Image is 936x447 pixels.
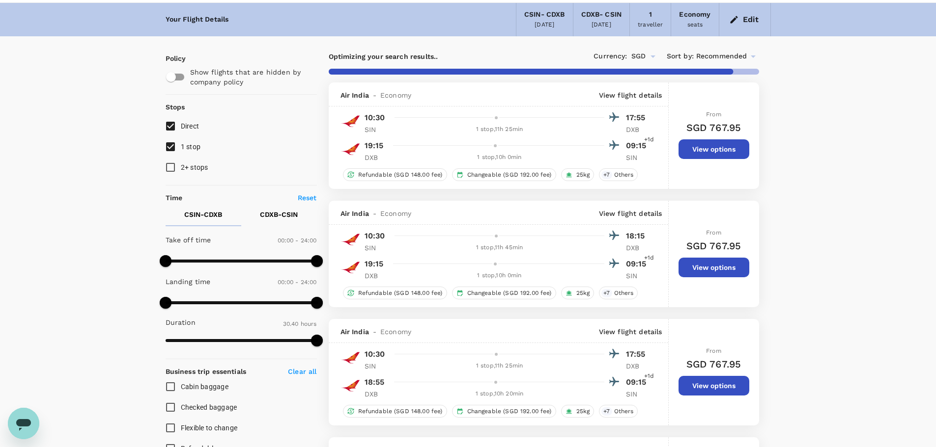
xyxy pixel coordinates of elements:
p: View flight details [599,209,662,218]
p: Optimizing your search results.. [329,52,544,61]
span: Air India [340,209,369,218]
div: 1 stop , 10h 0min [395,271,604,281]
div: 25kg [561,287,595,299]
p: Clear all [288,367,316,376]
div: seats [687,20,703,30]
div: CSIN - CDXB [524,9,565,20]
span: - [369,327,380,337]
p: 18:15 [626,230,651,242]
div: 1 [649,9,652,20]
button: View options [679,139,749,159]
img: AI [340,111,360,131]
span: Economy [380,209,411,218]
span: +1d [644,371,654,381]
iframe: Button to launch messaging window [8,408,39,439]
h6: SGD 767.95 [686,356,741,372]
p: SIN [626,271,651,281]
span: Flexible to change [181,424,238,432]
p: 09:15 [626,140,651,152]
div: 1 stop , 10h 20min [395,389,604,399]
div: Economy [679,9,710,20]
div: Refundable (SGD 148.00 fee) [343,287,447,299]
span: Sort by : [667,51,694,62]
img: AI [340,376,360,395]
p: 10:30 [365,112,385,124]
span: Cabin baggage [181,383,228,391]
div: [DATE] [535,20,554,30]
p: 09:15 [626,258,651,270]
button: Edit [727,12,763,27]
div: 25kg [561,168,595,181]
p: Duration [166,317,196,327]
span: 00:00 - 24:00 [278,279,317,286]
p: 17:55 [626,348,651,360]
span: Currency : [594,51,627,62]
span: Refundable (SGD 148.00 fee) [354,171,447,179]
span: Refundable (SGD 148.00 fee) [354,289,447,297]
span: Air India [340,90,369,100]
div: Changeable (SGD 192.00 fee) [452,405,556,418]
span: From [706,347,721,354]
img: AI [340,230,360,249]
p: SIN [626,389,651,399]
p: DXB [365,389,389,399]
p: 19:15 [365,140,384,152]
span: 25kg [572,289,594,297]
span: Recommended [696,51,747,62]
p: DXB [365,153,389,162]
p: Take off time [166,235,211,245]
p: Show flights that are hidden by company policy [190,67,310,87]
span: Checked baggage [181,403,237,411]
p: DXB [365,271,389,281]
button: View options [679,376,749,395]
span: +1d [644,253,654,263]
button: View options [679,258,749,277]
p: CSIN - CDXB [184,210,222,219]
p: View flight details [599,327,662,337]
p: DXB [626,243,651,253]
p: SIN [365,361,389,371]
p: 09:15 [626,376,651,388]
div: 25kg [561,405,595,418]
div: CDXB - CSIN [581,9,622,20]
span: Air India [340,327,369,337]
span: - [369,90,380,100]
p: View flight details [599,90,662,100]
span: Economy [380,90,411,100]
h6: SGD 767.95 [686,238,741,254]
div: Refundable (SGD 148.00 fee) [343,168,447,181]
span: 00:00 - 24:00 [278,237,317,244]
div: 1 stop , 11h 25min [395,125,604,134]
span: From [706,229,721,236]
div: [DATE] [592,20,611,30]
strong: Business trip essentials [166,368,247,375]
span: Changeable (SGD 192.00 fee) [463,171,556,179]
p: Reset [298,193,317,203]
span: 25kg [572,171,594,179]
div: +7Others [599,168,638,181]
p: 10:30 [365,230,385,242]
div: Your Flight Details [166,14,229,25]
p: 19:15 [365,258,384,270]
div: Refundable (SGD 148.00 fee) [343,405,447,418]
span: +1d [644,135,654,145]
span: - [369,209,380,218]
div: 1 stop , 11h 45min [395,243,604,253]
span: + 7 [601,407,612,416]
div: +7Others [599,287,638,299]
span: Others [610,171,638,179]
span: 30.40 hours [283,320,317,327]
p: CDXB - CSIN [260,210,298,219]
p: Time [166,193,183,203]
p: DXB [626,125,651,134]
h6: SGD 767.95 [686,120,741,135]
img: AI [340,139,360,159]
div: Changeable (SGD 192.00 fee) [452,168,556,181]
span: Changeable (SGD 192.00 fee) [463,407,556,416]
p: DXB [626,361,651,371]
span: 25kg [572,407,594,416]
div: +7Others [599,405,638,418]
div: traveller [638,20,663,30]
span: From [706,111,721,118]
span: 2+ stops [181,163,208,171]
